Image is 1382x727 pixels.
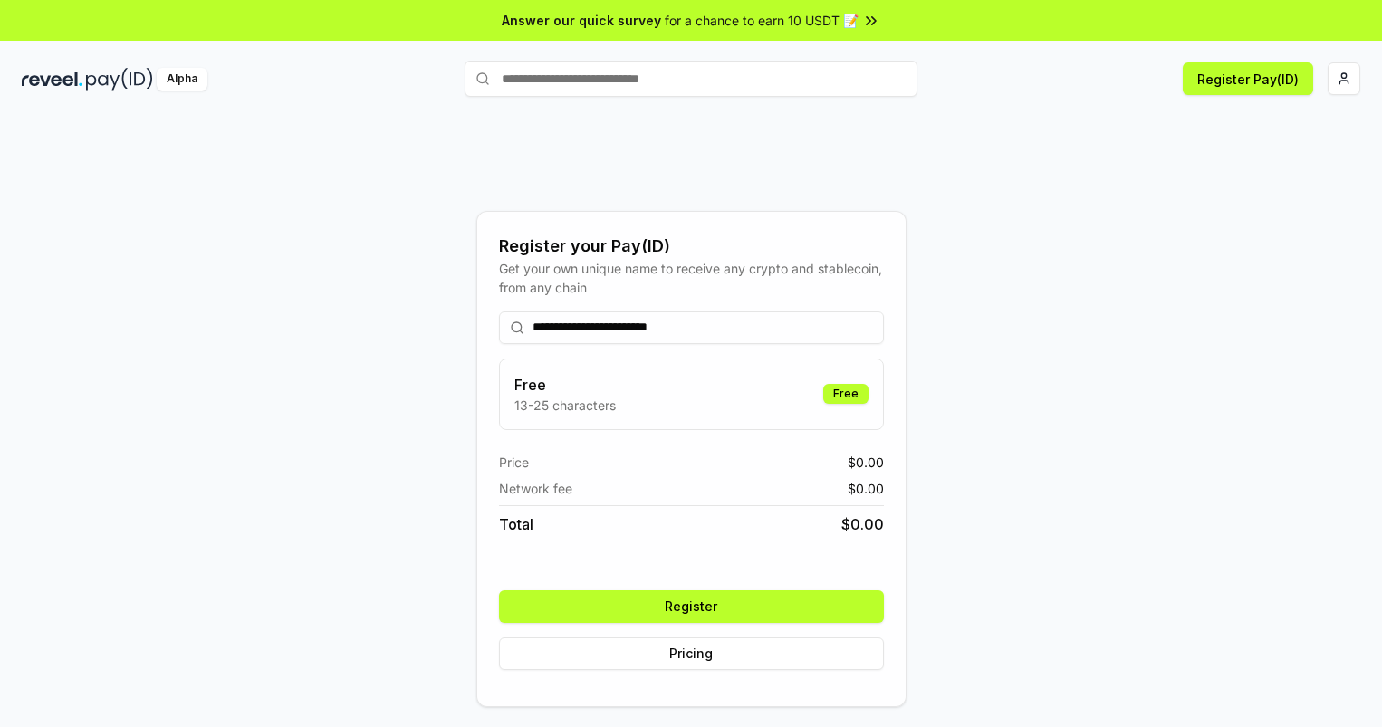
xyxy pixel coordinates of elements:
[499,637,884,670] button: Pricing
[514,374,616,396] h3: Free
[499,259,884,297] div: Get your own unique name to receive any crypto and stablecoin, from any chain
[502,11,661,30] span: Answer our quick survey
[499,513,533,535] span: Total
[823,384,869,404] div: Free
[1183,62,1313,95] button: Register Pay(ID)
[86,68,153,91] img: pay_id
[848,453,884,472] span: $ 0.00
[841,513,884,535] span: $ 0.00
[665,11,859,30] span: for a chance to earn 10 USDT 📝
[499,453,529,472] span: Price
[499,590,884,623] button: Register
[499,234,884,259] div: Register your Pay(ID)
[514,396,616,415] p: 13-25 characters
[499,479,572,498] span: Network fee
[22,68,82,91] img: reveel_dark
[848,479,884,498] span: $ 0.00
[157,68,207,91] div: Alpha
